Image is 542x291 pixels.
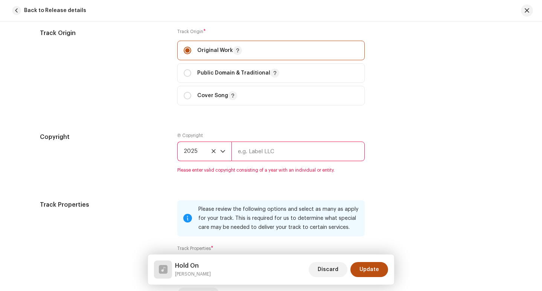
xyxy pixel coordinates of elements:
button: Discard [309,262,347,277]
p-togglebutton: Original Work [177,41,365,60]
span: Update [359,262,379,277]
span: 2025 [184,142,220,161]
p: Original Work [197,46,242,55]
h5: Copyright [40,133,165,142]
div: Please review the following options and select as many as apply for your track. This is required ... [198,205,359,232]
label: Track Properties [177,245,213,251]
span: Discard [318,262,338,277]
span: Please enter valid copyright consisting of a year with an individual or entity. [177,167,365,173]
input: e.g. Label LLC [231,142,365,161]
h5: Hold On [175,261,211,270]
label: Ⓟ Copyright [177,133,203,139]
p: Cover Song [197,91,237,100]
button: Update [350,262,388,277]
p-togglebutton: Public Domain & Traditional [177,63,365,83]
p-togglebutton: Cover Song [177,86,365,105]
label: Track Origin [177,29,365,35]
p: Public Domain & Traditional [197,69,279,78]
h5: Track Properties [40,200,165,209]
div: dropdown trigger [220,142,225,161]
h5: Track Origin [40,29,165,38]
small: Hold On [175,270,211,278]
